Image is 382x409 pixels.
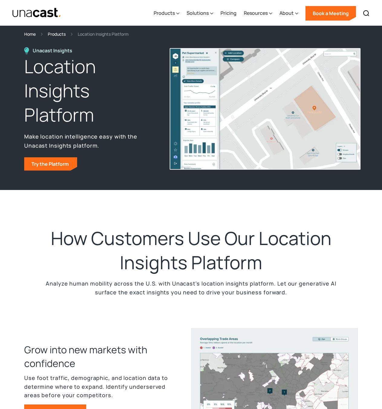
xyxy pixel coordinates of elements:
[244,9,268,17] div: Resources
[24,157,77,171] a: Try the Platform
[279,9,294,17] div: About
[12,8,61,18] a: home
[24,31,36,38] a: Home
[78,31,129,38] div: Location Insights Platform
[24,132,158,150] p: Make location intelligence easy with the Unacast Insights platform.
[24,54,158,127] h1: Location Insights Platform
[154,1,179,26] div: Products
[24,374,173,400] p: Use foot traffic, demographic, and location data to determine where to expand. Identify underserv...
[48,31,66,38] a: Products
[12,8,61,18] img: Unacast text logo
[24,343,173,370] h3: Grow into new markets with confidence
[187,9,209,17] div: Solutions
[24,47,29,54] img: Location Insights Platform icon
[40,226,342,275] h2: How Customers Use Our Location Insights Platform
[187,1,213,26] div: Solutions
[170,48,361,170] img: An image of the unacast UI. Shows a map of a pet supermarket along with relevant data in the side...
[33,47,75,54] div: Unacast Insights
[363,10,370,17] img: Search icon
[279,1,298,26] div: About
[220,1,237,26] a: Pricing
[305,6,356,21] a: Book a Meeting
[244,1,272,26] div: Resources
[154,9,175,17] div: Products
[40,279,342,297] p: Analyze human mobility across the U.S. with Unacast’s location insights platform. Let our generat...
